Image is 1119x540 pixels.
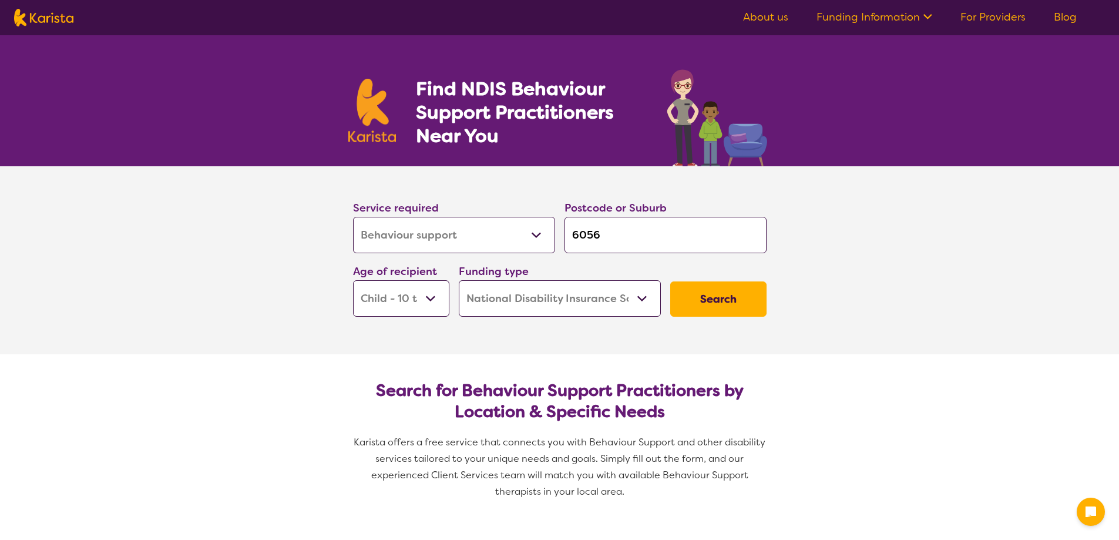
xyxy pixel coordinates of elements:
img: Karista logo [14,9,73,26]
input: Type [564,217,767,253]
button: Search [670,281,767,317]
p: Karista offers a free service that connects you with Behaviour Support and other disability servi... [348,434,771,500]
label: Age of recipient [353,264,437,279]
a: About us [743,10,788,24]
a: Funding Information [816,10,932,24]
img: Karista logo [348,79,396,142]
a: For Providers [960,10,1026,24]
h1: Find NDIS Behaviour Support Practitioners Near You [416,77,643,147]
label: Postcode or Suburb [564,201,667,215]
img: behaviour-support [664,63,771,166]
label: Service required [353,201,439,215]
a: Blog [1054,10,1077,24]
label: Funding type [459,264,529,279]
h2: Search for Behaviour Support Practitioners by Location & Specific Needs [362,380,757,422]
